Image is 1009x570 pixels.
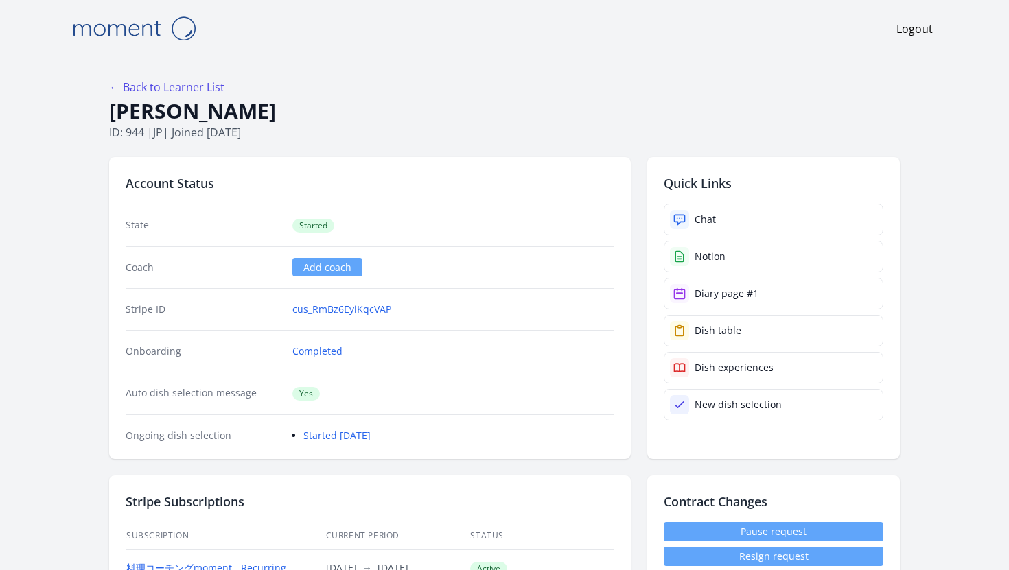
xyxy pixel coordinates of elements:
dt: Stripe ID [126,302,281,316]
div: Dish table [695,324,741,337]
div: Diary page #1 [695,287,758,300]
dt: Coach [126,261,281,274]
a: Started [DATE] [303,429,371,442]
div: New dish selection [695,398,782,412]
span: Yes [292,387,320,401]
img: Moment [65,11,202,46]
a: ← Back to Learner List [109,80,224,95]
dt: Ongoing dish selection [126,429,281,442]
a: cus_RmBz6EyiKqcVAP [292,302,391,316]
dt: Onboarding [126,344,281,358]
h2: Quick Links [664,174,883,193]
dt: State [126,218,281,233]
h2: Contract Changes [664,492,883,511]
h2: Account Status [126,174,614,193]
a: Add coach [292,258,362,276]
div: Notion [695,250,726,263]
a: Notion [664,241,883,272]
th: Status [469,522,614,550]
th: Current Period [325,522,470,550]
a: Pause request [664,522,883,541]
a: New dish selection [664,389,883,420]
th: Subscription [126,522,325,550]
a: Dish table [664,315,883,346]
span: jp [153,125,163,140]
a: Chat [664,204,883,235]
a: Logout [896,21,933,37]
a: Diary page #1 [664,278,883,309]
a: Completed [292,344,343,358]
div: Chat [695,213,716,226]
a: Dish experiences [664,352,883,383]
h1: [PERSON_NAME] [109,98,900,124]
dt: Auto dish selection message [126,386,281,401]
h2: Stripe Subscriptions [126,492,614,511]
p: ID: 944 | | Joined [DATE] [109,124,900,141]
span: Started [292,219,334,233]
button: Resign request [664,547,883,566]
div: Dish experiences [695,361,774,375]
